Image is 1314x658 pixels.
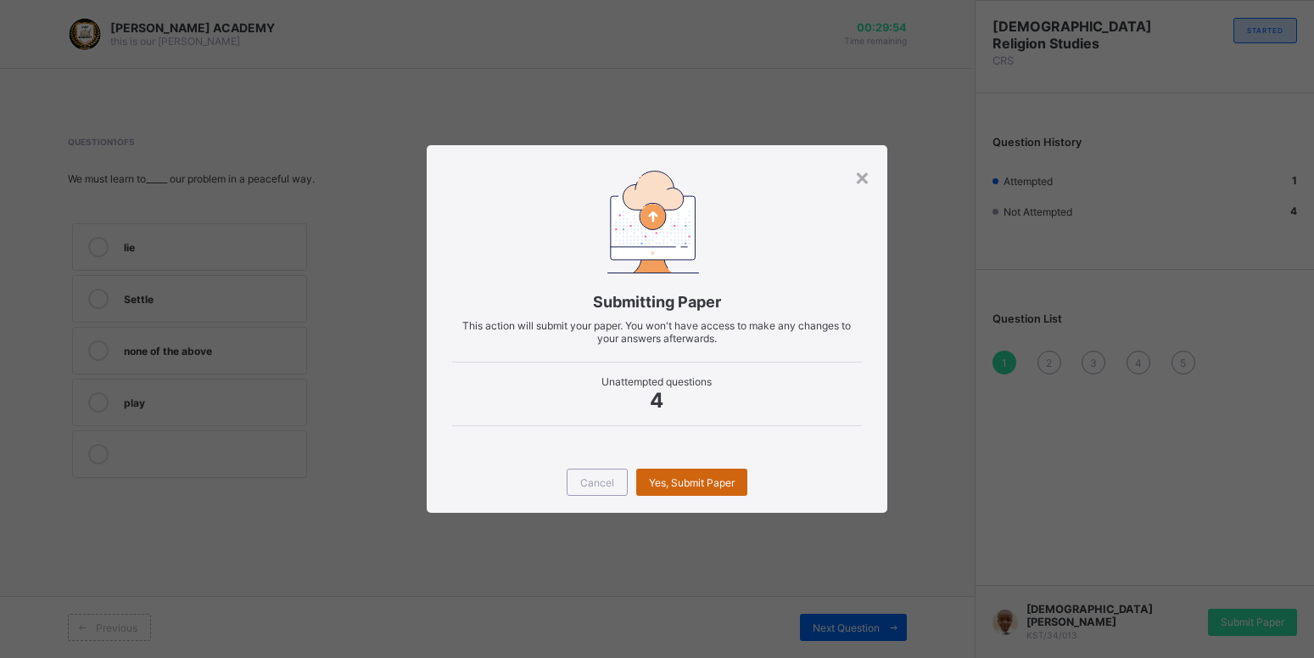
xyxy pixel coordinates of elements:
span: This action will submit your paper. You won't have access to make any changes to your answers aft... [462,319,851,345]
span: Unattempted questions [452,375,861,388]
span: Cancel [580,476,614,489]
span: Submitting Paper [452,293,861,311]
img: submitting-paper.7509aad6ec86be490e328e6d2a33d40a.svg [607,171,699,273]
span: 4 [452,388,861,413]
div: × [854,162,870,191]
span: Yes, Submit Paper [649,476,735,489]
